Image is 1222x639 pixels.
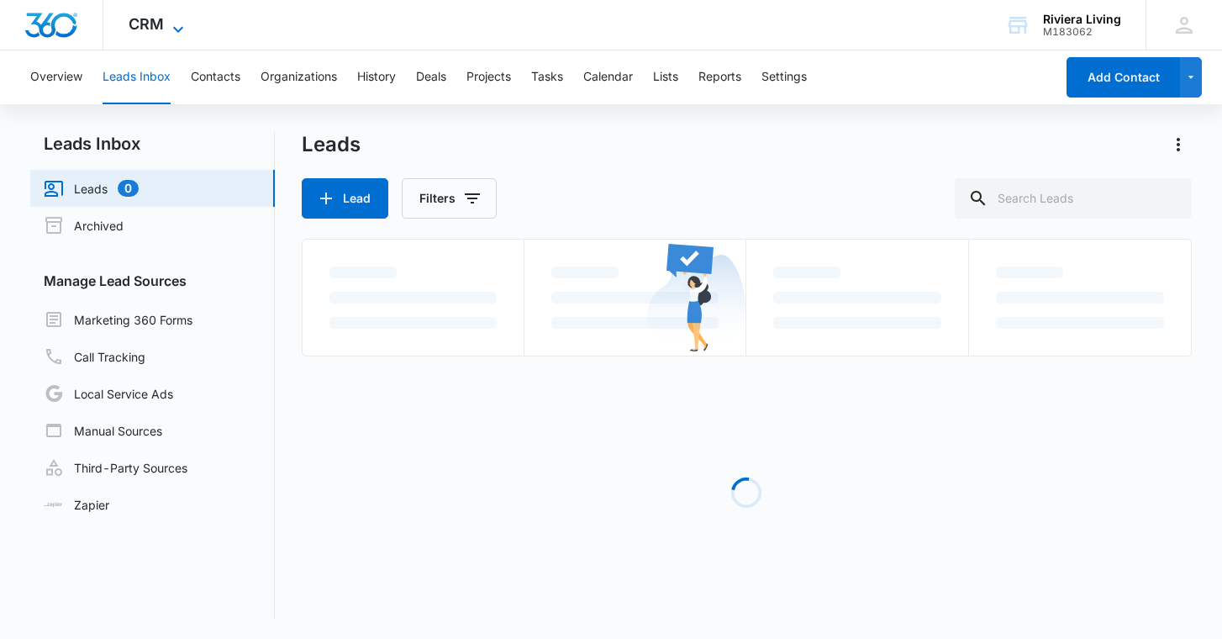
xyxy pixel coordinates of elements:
div: account id [1043,26,1121,38]
a: Archived [44,215,124,235]
h2: Leads Inbox [30,131,275,156]
button: Settings [761,50,807,104]
a: Marketing 360 Forms [44,309,192,330]
a: Zapier [44,496,109,514]
button: Leads Inbox [103,50,171,104]
button: Filters [402,178,497,219]
button: Lead [302,178,388,219]
a: Third-Party Sources [44,457,187,478]
h3: Manage Lead Sources [30,271,275,291]
a: Call Tracking [44,346,145,367]
h1: Leads [302,132,361,157]
button: Overview [30,50,82,104]
a: Manual Sources [44,420,162,441]
button: Actions [1165,131,1192,158]
button: Add Contact [1067,57,1180,98]
button: Deals [416,50,446,104]
a: Local Service Ads [44,383,173,404]
button: History [357,50,396,104]
span: CRM [129,15,164,33]
div: account name [1043,13,1121,26]
button: Organizations [261,50,337,104]
input: Search Leads [955,178,1192,219]
button: Projects [466,50,511,104]
button: Calendar [583,50,633,104]
button: Tasks [531,50,563,104]
button: Contacts [191,50,240,104]
button: Reports [698,50,741,104]
button: Lists [653,50,678,104]
a: Leads0 [44,178,139,198]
